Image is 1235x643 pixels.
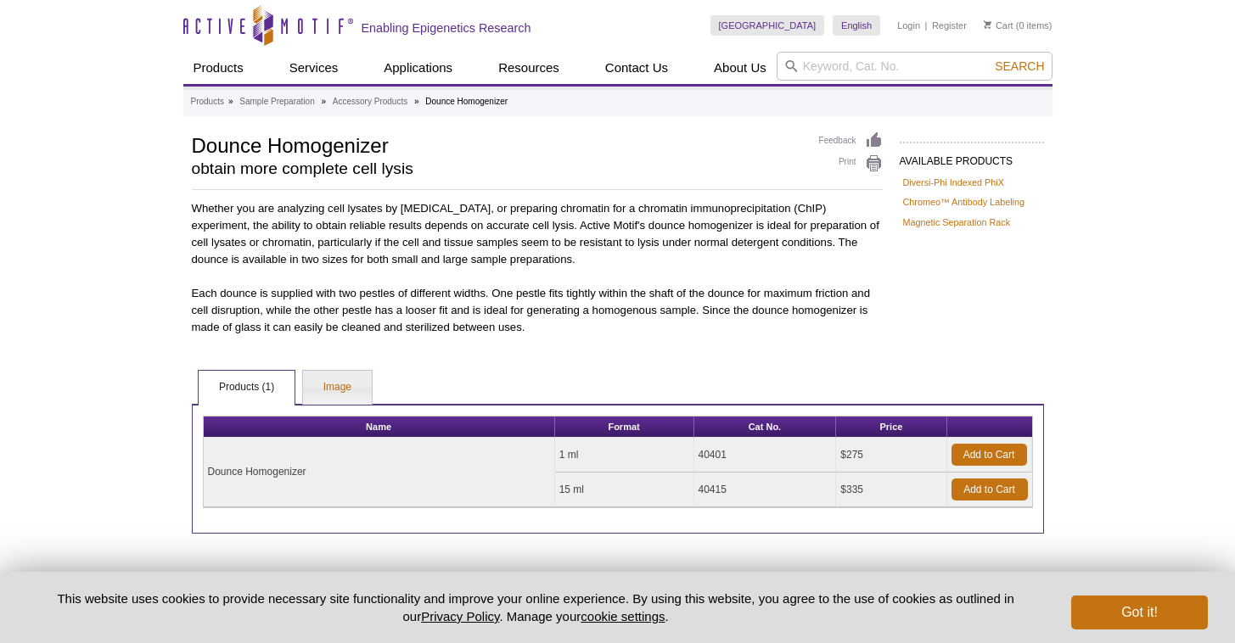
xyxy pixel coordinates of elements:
[183,52,254,84] a: Products
[192,161,802,176] h2: obtain more complete cell lysis
[199,371,295,405] a: Products (1)
[581,609,665,623] button: cookie settings
[421,609,499,623] a: Privacy Policy
[595,52,678,84] a: Contact Us
[984,20,1013,31] a: Cart
[995,59,1044,73] span: Search
[694,438,837,472] td: 40401
[362,20,531,36] h2: Enabling Epigenetics Research
[555,472,694,507] td: 15 ml
[228,97,233,106] li: »
[425,97,508,106] li: Dounce Homogenizer
[952,444,1027,466] a: Add to Cart
[819,131,883,150] a: Feedback
[555,438,694,472] td: 1 ml
[204,417,555,438] th: Name
[952,478,1028,500] a: Add to Cart
[704,52,777,84] a: About Us
[303,371,372,405] a: Image
[836,438,946,472] td: $275
[836,417,946,438] th: Price
[1071,595,1207,629] button: Got it!
[279,52,349,84] a: Services
[28,590,1044,625] p: This website uses cookies to provide necessary site functionality and improve your online experie...
[192,200,883,268] p: Whether you are analyzing cell lysates by [MEDICAL_DATA], or preparing chromatin for a chromatin ...
[833,15,880,36] a: English
[204,438,555,507] td: Dounce Homogenizer
[191,94,224,109] a: Products
[984,20,991,29] img: Your Cart
[414,97,419,106] li: »
[903,215,1011,230] a: Magnetic Separation Rack
[990,59,1049,74] button: Search
[192,285,883,336] p: Each dounce is supplied with two pestles of different widths. One pestle fits tightly within the ...
[984,15,1053,36] li: (0 items)
[488,52,570,84] a: Resources
[900,142,1044,172] h2: AVAILABLE PRODUCTS
[555,417,694,438] th: Format
[710,15,825,36] a: [GEOGRAPHIC_DATA]
[897,20,920,31] a: Login
[836,472,946,507] td: $335
[903,175,1004,190] a: Diversi-Phi Indexed PhiX
[925,15,928,36] li: |
[903,194,1024,210] a: Chromeo™ Antibody Labeling
[192,131,802,157] h1: Dounce Homogenizer
[694,472,837,507] td: 40415
[932,20,967,31] a: Register
[373,52,463,84] a: Applications
[321,97,326,106] li: »
[819,154,883,173] a: Print
[239,94,314,109] a: Sample Preparation
[777,52,1053,81] input: Keyword, Cat. No.
[333,94,407,109] a: Accessory Products
[694,417,837,438] th: Cat No.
